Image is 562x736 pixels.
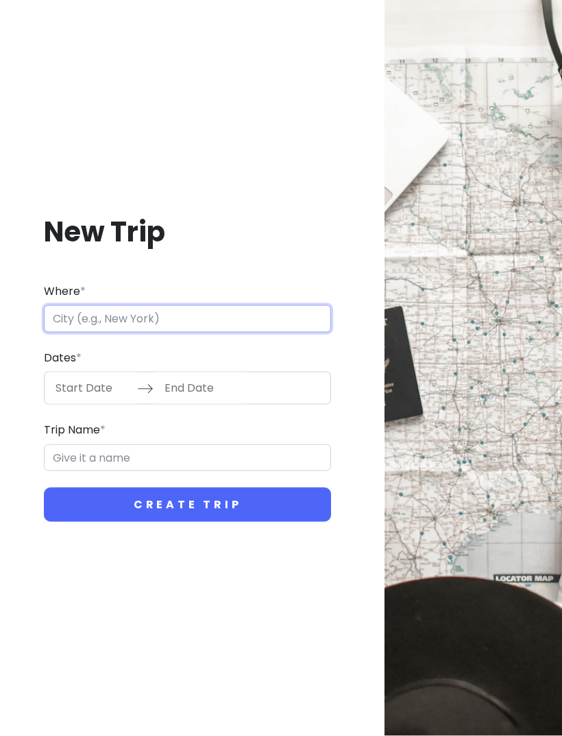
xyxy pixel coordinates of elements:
[44,283,86,300] label: Where
[44,488,331,522] button: Create Trip
[44,305,331,333] input: City (e.g., New York)
[44,349,82,367] label: Dates
[44,214,331,250] h1: New Trip
[157,372,246,404] input: End Date
[48,372,137,404] input: Start Date
[44,421,106,439] label: Trip Name
[44,444,331,472] input: Give it a name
